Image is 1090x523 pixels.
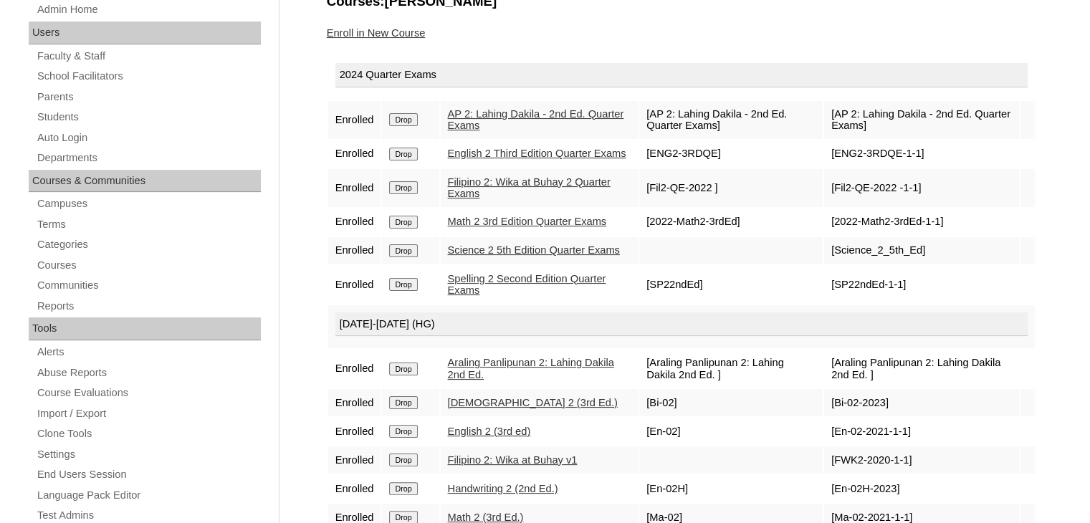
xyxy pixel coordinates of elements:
[328,101,381,139] td: Enrolled
[389,425,417,438] input: Drop
[389,278,417,291] input: Drop
[389,482,417,495] input: Drop
[328,140,381,168] td: Enrolled
[327,27,426,39] a: Enroll in New Course
[36,195,261,213] a: Campuses
[328,350,381,388] td: Enrolled
[448,108,624,132] a: AP 2: Lahing Dakila - 2nd Ed. Quarter Exams
[824,169,1019,207] td: [Fil2-QE-2022 -1-1]
[36,67,261,85] a: School Facilitators
[448,397,618,408] a: [DEMOGRAPHIC_DATA] 2 (3rd Ed.)
[36,129,261,147] a: Auto Login
[36,384,261,402] a: Course Evaluations
[639,101,823,139] td: [AP 2: Lahing Dakila - 2nd Ed. Quarter Exams]
[448,176,611,200] a: Filipino 2: Wika at Buhay 2 Quarter Exams
[824,350,1019,388] td: [Araling Panlipunan 2: Lahing Dakila 2nd Ed. ]
[36,466,261,484] a: End Users Session
[389,244,417,257] input: Drop
[328,446,381,474] td: Enrolled
[328,237,381,264] td: Enrolled
[824,101,1019,139] td: [AP 2: Lahing Dakila - 2nd Ed. Quarter Exams]
[36,364,261,382] a: Abuse Reports
[448,148,626,159] a: English 2 Third Edition Quarter Exams
[824,208,1019,236] td: [2022-Math2-3rdEd-1-1]
[639,266,823,304] td: [SP22ndEd]
[639,350,823,388] td: [Araling Panlipunan 2: Lahing Dakila 2nd Ed. ]
[389,181,417,194] input: Drop
[36,149,261,167] a: Departments
[824,237,1019,264] td: [Science_2_5th_Ed]
[824,389,1019,416] td: [Bi-02-2023]
[36,277,261,294] a: Communities
[36,47,261,65] a: Faculty & Staff
[328,389,381,416] td: Enrolled
[36,1,261,19] a: Admin Home
[448,512,524,523] a: Math 2 (3rd Ed.)
[389,454,417,466] input: Drop
[448,454,578,466] a: Filipino 2: Wika at Buhay v1
[389,148,417,160] input: Drop
[448,273,606,297] a: Spelling 2 Second Edition Quarter Exams
[639,389,823,416] td: [Bi-02]
[639,475,823,502] td: [En-02H]
[36,236,261,254] a: Categories
[29,170,261,193] div: Courses & Communities
[36,446,261,464] a: Settings
[328,418,381,445] td: Enrolled
[389,216,417,229] input: Drop
[389,396,417,409] input: Drop
[335,312,1028,337] div: [DATE]-[DATE] (HG)
[29,21,261,44] div: Users
[639,418,823,445] td: [En-02]
[824,475,1019,502] td: [En-02H-2023]
[639,140,823,168] td: [ENG2-3RDQE]
[328,475,381,502] td: Enrolled
[448,216,607,227] a: Math 2 3rd Edition Quarter Exams
[639,169,823,207] td: [Fil2-QE-2022 ]
[36,88,261,106] a: Parents
[448,357,614,380] a: Araling Panlipunan 2: Lahing Dakila 2nd Ed.
[36,425,261,443] a: Clone Tools
[824,446,1019,474] td: [FWK2-2020-1-1]
[29,317,261,340] div: Tools
[36,256,261,274] a: Courses
[328,208,381,236] td: Enrolled
[448,426,531,437] a: English 2 (3rd ed)
[36,486,261,504] a: Language Pack Editor
[36,108,261,126] a: Students
[824,140,1019,168] td: [ENG2-3RDQE-1-1]
[389,363,417,375] input: Drop
[824,266,1019,304] td: [SP22ndEd-1-1]
[639,208,823,236] td: [2022-Math2-3rdEd]
[36,343,261,361] a: Alerts
[36,216,261,234] a: Terms
[36,297,261,315] a: Reports
[328,169,381,207] td: Enrolled
[335,63,1028,87] div: 2024 Quarter Exams
[448,483,558,494] a: Handwriting 2 (2nd Ed.)
[36,405,261,423] a: Import / Export
[328,266,381,304] td: Enrolled
[389,113,417,126] input: Drop
[448,244,620,256] a: Science 2 5th Edition Quarter Exams
[824,418,1019,445] td: [En-02-2021-1-1]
